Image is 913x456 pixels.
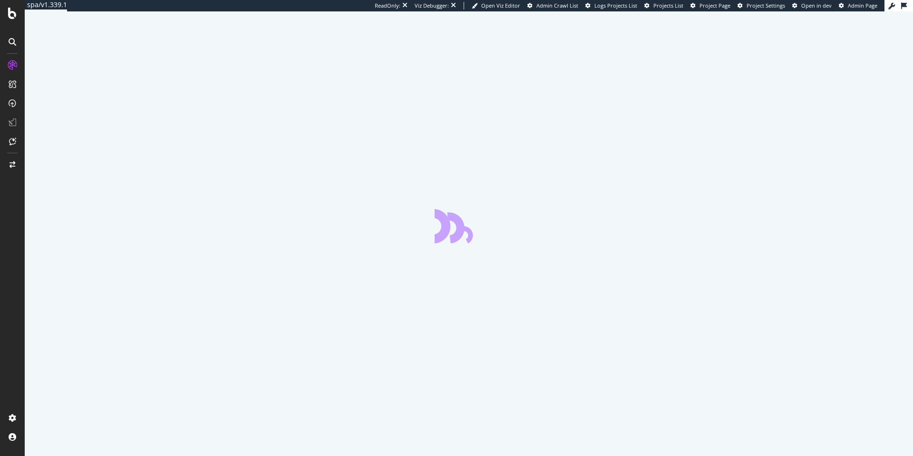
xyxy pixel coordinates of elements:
a: Admin Page [839,2,877,10]
span: Project Settings [747,2,785,9]
span: Open Viz Editor [481,2,520,9]
a: Open Viz Editor [472,2,520,10]
span: Open in dev [801,2,832,9]
a: Project Page [690,2,730,10]
div: animation [435,209,503,243]
div: ReadOnly: [375,2,400,10]
a: Projects List [644,2,683,10]
span: Admin Crawl List [536,2,578,9]
span: Project Page [699,2,730,9]
span: Projects List [653,2,683,9]
span: Admin Page [848,2,877,9]
a: Project Settings [738,2,785,10]
a: Logs Projects List [585,2,637,10]
span: Logs Projects List [594,2,637,9]
a: Admin Crawl List [527,2,578,10]
a: Open in dev [792,2,832,10]
div: Viz Debugger: [415,2,449,10]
